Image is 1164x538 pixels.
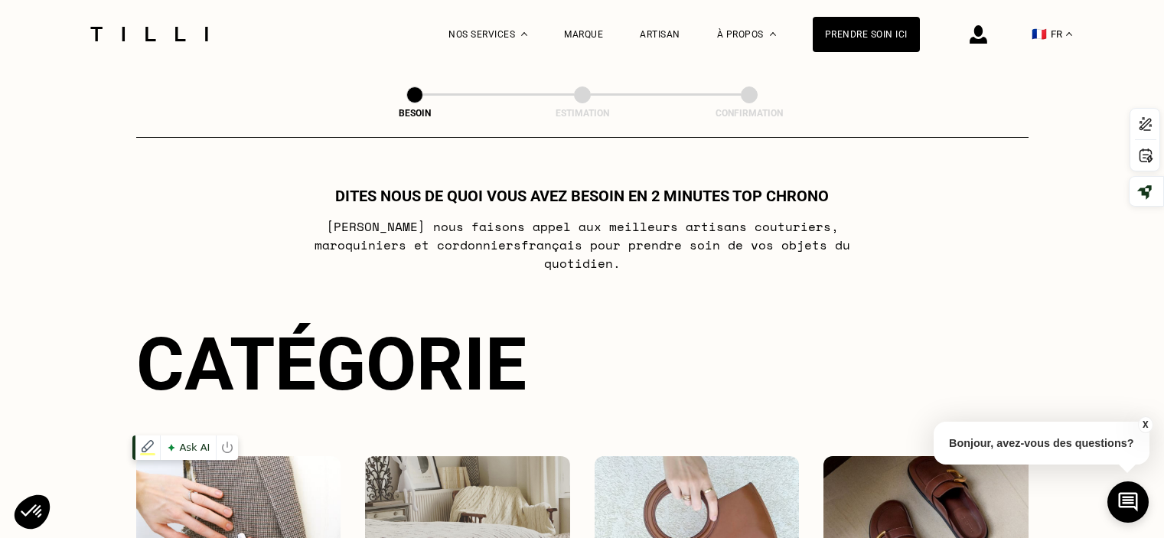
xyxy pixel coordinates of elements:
[813,17,920,52] a: Prendre soin ici
[164,438,213,458] span: Ask AI
[1032,27,1047,41] span: 🇫🇷
[335,187,829,205] h1: Dites nous de quoi vous avez besoin en 2 minutes top chrono
[640,29,680,40] a: Artisan
[279,217,885,272] p: [PERSON_NAME] nous faisons appel aux meilleurs artisans couturiers , maroquiniers et cordonniers ...
[934,422,1149,465] p: Bonjour, avez-vous des questions?
[770,32,776,36] img: Menu déroulant à propos
[1137,416,1153,433] button: X
[564,29,603,40] a: Marque
[521,32,527,36] img: Menu déroulant
[85,27,214,41] img: Logo du service de couturière Tilli
[136,321,1029,407] div: Catégorie
[506,108,659,119] div: Estimation
[673,108,826,119] div: Confirmation
[1066,32,1072,36] img: menu déroulant
[338,108,491,119] div: Besoin
[970,25,987,44] img: icône connexion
